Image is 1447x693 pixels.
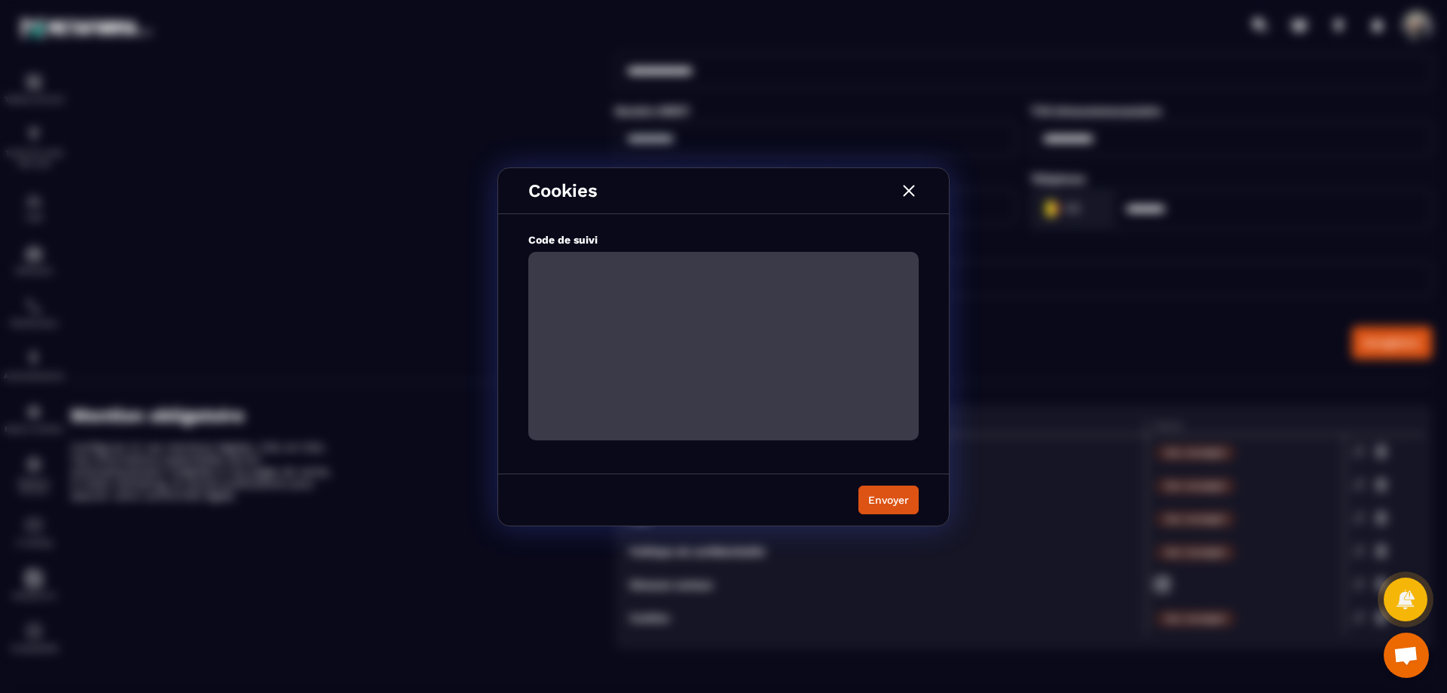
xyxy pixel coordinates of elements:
[858,486,919,514] button: Envoyer
[899,181,919,201] img: close-w.0bb75850.svg
[528,180,598,201] p: Cookies
[1384,633,1429,678] div: Ouvrir le chat
[528,234,919,246] p: Code de suivi
[868,492,909,507] div: Envoyer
